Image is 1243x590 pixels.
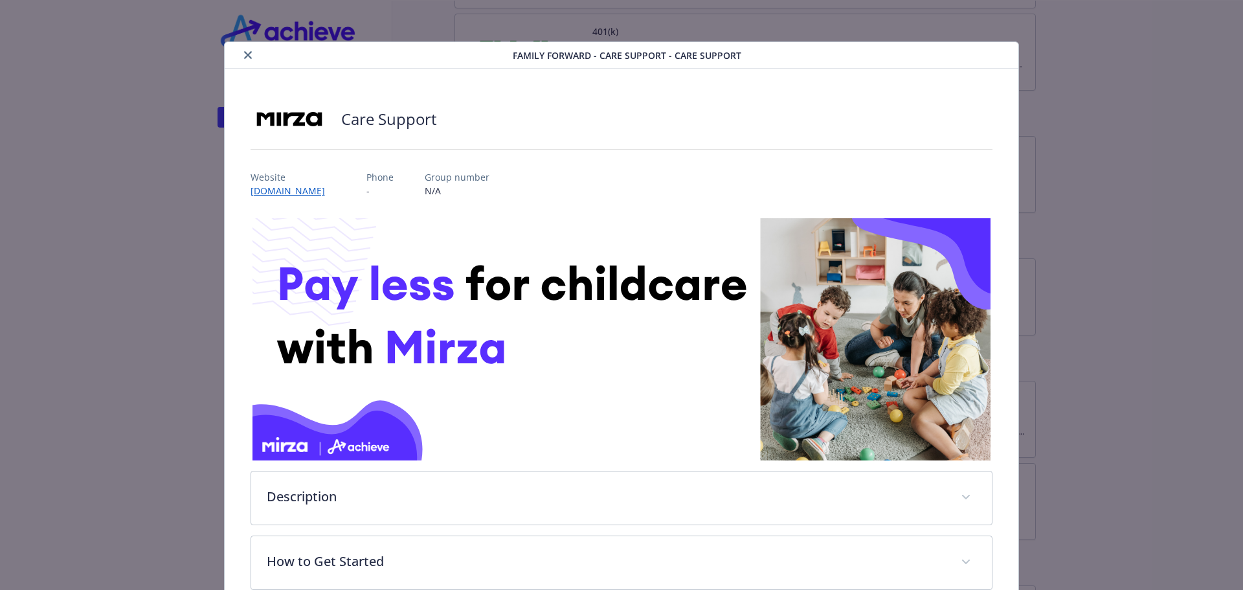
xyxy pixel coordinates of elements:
[341,108,437,130] h2: Care Support
[267,487,946,506] p: Description
[251,185,335,197] a: [DOMAIN_NAME]
[240,47,256,63] button: close
[513,49,741,62] span: Family Forward - Care Support - Care Support
[251,100,328,139] img: HeyMirza, Inc.
[251,471,992,525] div: Description
[267,552,946,571] p: How to Get Started
[425,184,489,198] p: N/A
[252,218,991,460] img: banner
[251,536,992,589] div: How to Get Started
[366,184,394,198] p: -
[425,170,489,184] p: Group number
[251,170,335,184] p: Website
[366,170,394,184] p: Phone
